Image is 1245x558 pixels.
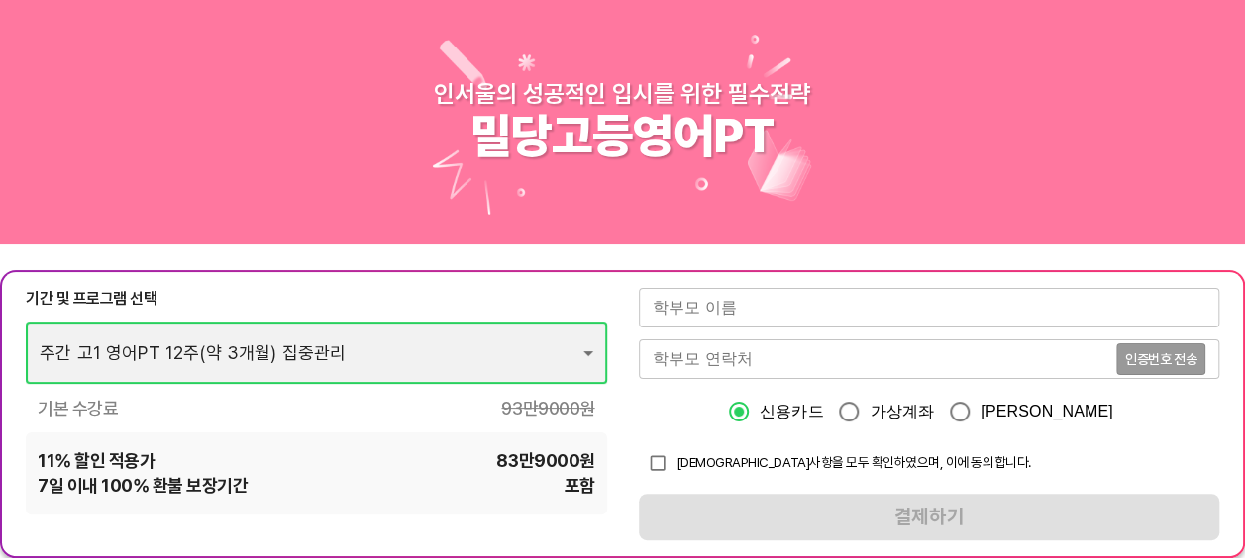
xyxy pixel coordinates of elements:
[564,473,594,498] span: 포함
[496,448,594,473] span: 83만9000 원
[470,108,775,165] div: 밀당고등영어PT
[981,400,1113,423] span: [PERSON_NAME]
[639,288,1220,327] input: 학부모 이름을 입력해주세요
[639,339,1116,379] input: 학부모 연락처를 입력해주세요
[501,396,594,420] span: 93만9000 원
[26,322,607,383] div: 주간 고1 영어PT 12주(약 3개월) 집중관리
[38,473,248,498] span: 7 일 이내 100% 환불 보장기간
[38,396,118,420] span: 기본 수강료
[434,79,811,108] div: 인서울의 성공적인 입시를 위한 필수전략
[760,400,824,423] span: 신용카드
[38,448,155,473] span: 11 % 할인 적용가
[870,400,934,423] span: 가상계좌
[26,288,607,310] div: 기간 및 프로그램 선택
[676,454,1031,470] span: [DEMOGRAPHIC_DATA]사항을 모두 확인하였으며, 이에 동의합니다.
